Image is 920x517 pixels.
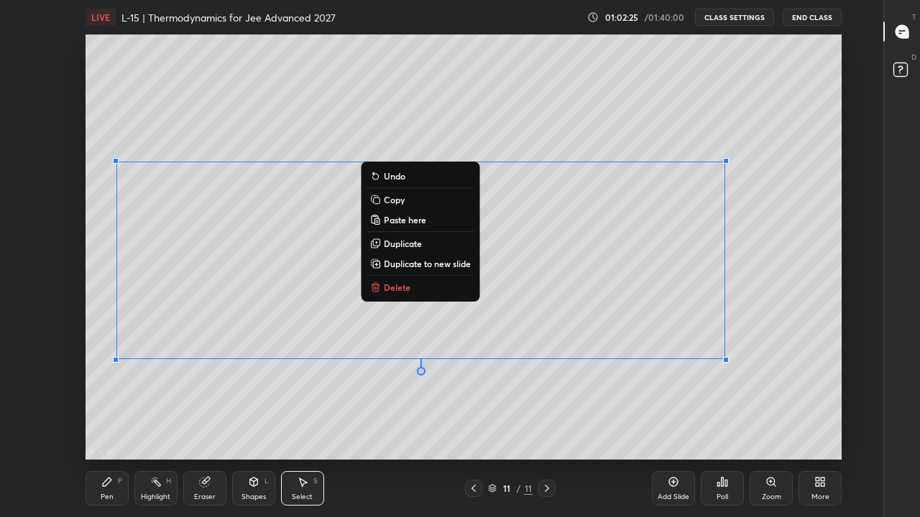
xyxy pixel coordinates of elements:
[241,493,266,500] div: Shapes
[384,281,410,293] p: Delete
[166,478,171,485] div: H
[658,493,689,500] div: Add Slide
[783,9,842,26] button: End Class
[367,211,474,228] button: Paste here
[86,9,116,26] div: LIVE
[367,167,474,185] button: Undo
[762,493,781,500] div: Zoom
[500,484,514,493] div: 11
[384,214,426,225] p: Paste here
[912,11,916,22] p: T
[121,11,336,24] h4: L-15 | Thermodynamics for Jee Advanced 2027
[264,478,269,485] div: L
[101,493,114,500] div: Pen
[118,478,122,485] div: P
[695,9,774,26] button: CLASS SETTINGS
[367,235,474,252] button: Duplicate
[811,493,829,500] div: More
[367,255,474,272] button: Duplicate to new slide
[384,258,471,269] p: Duplicate to new slide
[384,170,405,182] p: Undo
[524,482,533,495] div: 11
[313,478,318,485] div: S
[717,493,728,500] div: Poll
[384,194,405,205] p: Copy
[292,493,313,500] div: Select
[141,493,170,500] div: Highlight
[367,191,474,208] button: Copy
[517,484,521,493] div: /
[384,238,422,249] p: Duplicate
[367,279,474,296] button: Delete
[194,493,216,500] div: Eraser
[911,52,916,62] p: D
